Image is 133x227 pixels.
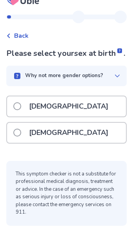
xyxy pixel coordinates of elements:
[74,48,124,59] span: sex at birth
[14,31,29,41] span: Back
[16,170,117,216] p: This symptom checker is not a substitute for professional medical diagnosis, treatment or advice....
[24,96,113,116] p: [DEMOGRAPHIC_DATA]
[6,48,127,59] p: Please select your .
[25,72,103,80] p: Why not more gender options?
[24,123,113,143] p: [DEMOGRAPHIC_DATA]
